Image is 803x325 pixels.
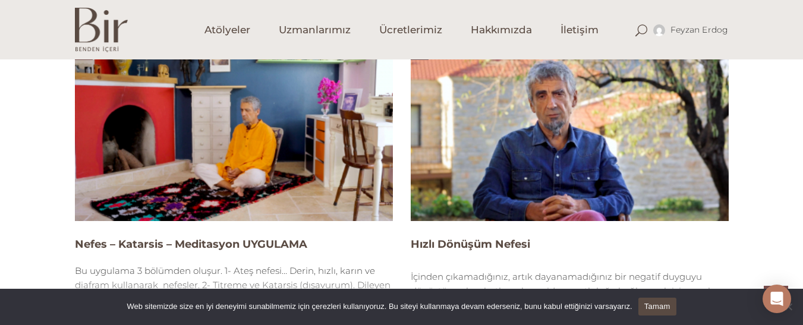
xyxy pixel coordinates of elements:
h4: Nefes – Katarsis – Meditasyon UYGULAMA [75,237,393,252]
h4: Hızlı Dönüşüm Nefesi [411,237,729,252]
span: Atölyeler [204,23,250,37]
div: Open Intercom Messenger [763,285,791,313]
span: Feyzan Erdog [670,24,729,35]
span: Hakkımızda [471,23,532,37]
span: Uzmanlarımız [279,23,351,37]
span: Ücretlerimiz [379,23,442,37]
a: Tamam [638,298,676,315]
span: Web sitemizde size en iyi deneyimi sunabilmemiz için çerezleri kullanıyoruz. Bu siteyi kullanmaya... [127,301,632,313]
span: İletişim [560,23,599,37]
